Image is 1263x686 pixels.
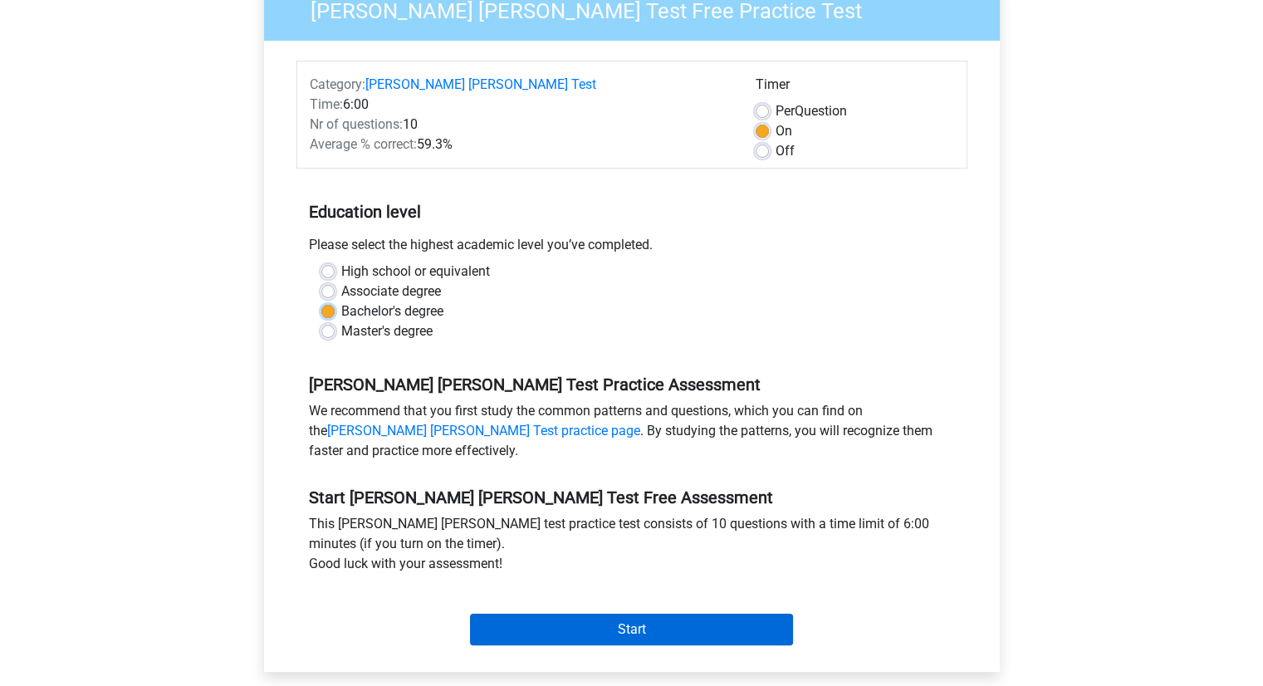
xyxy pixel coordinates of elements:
[310,76,365,92] span: Category:
[296,235,967,262] div: Please select the highest academic level you’ve completed.
[310,96,343,112] span: Time:
[756,75,954,101] div: Timer
[309,195,955,228] h5: Education level
[310,136,417,152] span: Average % correct:
[310,116,403,132] span: Nr of questions:
[341,321,433,341] label: Master's degree
[365,76,596,92] a: [PERSON_NAME] [PERSON_NAME] Test
[327,423,640,439] a: [PERSON_NAME] [PERSON_NAME] Test practice page
[341,262,490,282] label: High school or equivalent
[776,101,847,121] label: Question
[297,135,743,154] div: 59.3%
[297,95,743,115] div: 6:00
[296,401,967,468] div: We recommend that you first study the common patterns and questions, which you can find on the . ...
[341,282,441,301] label: Associate degree
[296,514,967,581] div: This [PERSON_NAME] [PERSON_NAME] test practice test consists of 10 questions with a time limit of...
[776,103,795,119] span: Per
[776,121,792,141] label: On
[297,115,743,135] div: 10
[309,375,955,394] h5: [PERSON_NAME] [PERSON_NAME] Test Practice Assessment
[309,488,955,507] h5: Start [PERSON_NAME] [PERSON_NAME] Test Free Assessment
[470,614,793,645] input: Start
[776,141,795,161] label: Off
[341,301,443,321] label: Bachelor's degree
